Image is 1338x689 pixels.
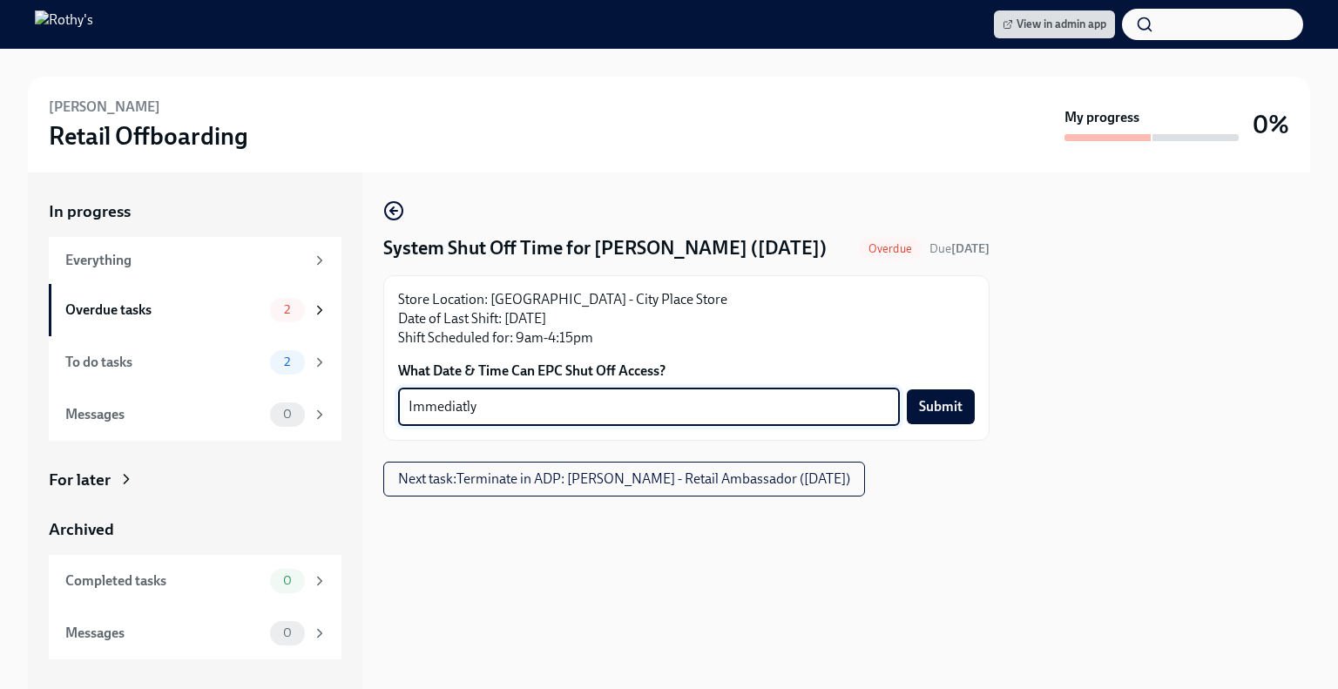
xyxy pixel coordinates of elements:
span: August 11th, 2025 09:00 [929,240,990,257]
a: Messages0 [49,388,341,441]
a: For later [49,469,341,491]
span: 0 [273,574,302,587]
h4: System Shut Off Time for [PERSON_NAME] ([DATE]) [383,235,827,261]
div: Messages [65,624,263,643]
a: Archived [49,518,341,541]
div: Messages [65,405,263,424]
div: Everything [65,251,305,270]
a: Overdue tasks2 [49,284,341,336]
h3: 0% [1253,109,1289,140]
img: Rothy's [35,10,93,38]
a: View in admin app [994,10,1115,38]
textarea: Immediatly [409,396,889,417]
button: Submit [907,389,975,424]
a: Completed tasks0 [49,555,341,607]
button: Next task:Terminate in ADP: [PERSON_NAME] - Retail Ambassador ([DATE]) [383,462,865,496]
div: Completed tasks [65,571,263,591]
span: 2 [274,303,301,316]
span: Due [929,241,990,256]
p: Store Location: [GEOGRAPHIC_DATA] - City Place Store Date of Last Shift: [DATE] Shift Scheduled f... [398,290,975,348]
span: Submit [919,398,963,415]
label: What Date & Time Can EPC Shut Off Access? [398,361,975,381]
span: 2 [274,355,301,368]
div: To do tasks [65,353,263,372]
div: Overdue tasks [65,301,263,320]
span: 0 [273,408,302,421]
h3: Retail Offboarding [49,120,248,152]
div: For later [49,469,111,491]
span: View in admin app [1003,16,1106,33]
a: To do tasks2 [49,336,341,388]
h6: [PERSON_NAME] [49,98,160,117]
span: Overdue [858,242,922,255]
strong: My progress [1064,108,1139,127]
a: Messages0 [49,607,341,659]
a: In progress [49,200,341,223]
span: 0 [273,626,302,639]
span: Next task : Terminate in ADP: [PERSON_NAME] - Retail Ambassador ([DATE]) [398,470,850,488]
strong: [DATE] [951,241,990,256]
a: Everything [49,237,341,284]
